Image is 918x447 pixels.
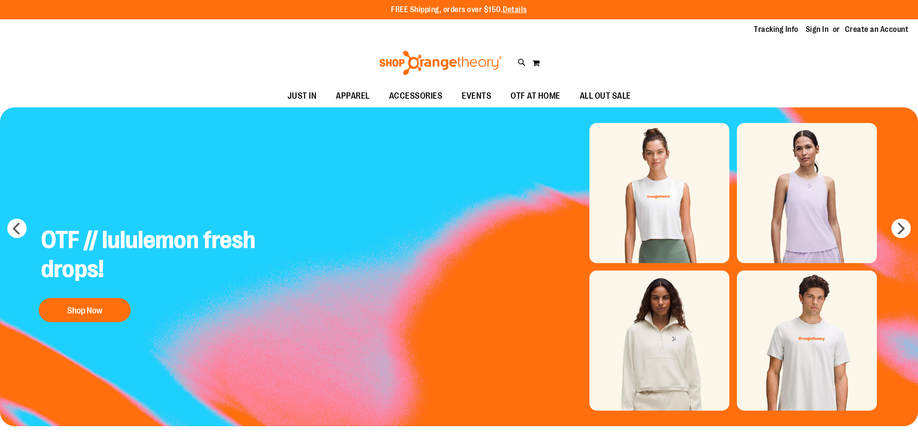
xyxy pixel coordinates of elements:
[845,24,909,35] a: Create an Account
[462,85,491,107] span: EVENTS
[511,85,560,107] span: OTF AT HOME
[806,24,829,35] a: Sign In
[287,85,317,107] span: JUST IN
[391,4,527,15] p: FREE Shipping, orders over $150.
[34,218,263,327] a: OTF // lululemon fresh drops! Shop Now
[891,219,911,238] button: next
[336,85,370,107] span: APPAREL
[39,298,131,322] button: Shop Now
[754,24,798,35] a: Tracking Info
[378,51,503,75] img: Shop Orangetheory
[34,218,263,293] h2: OTF // lululemon fresh drops!
[389,85,443,107] span: ACCESSORIES
[503,5,527,14] a: Details
[7,219,27,238] button: prev
[580,85,631,107] span: ALL OUT SALE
